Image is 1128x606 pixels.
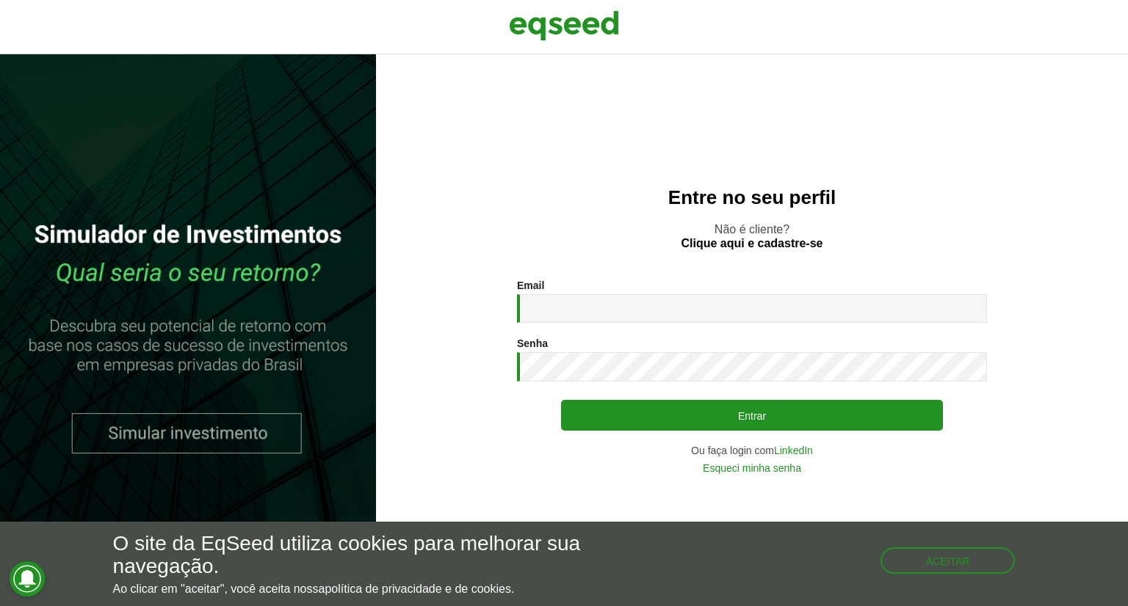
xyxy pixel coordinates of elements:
[561,400,943,431] button: Entrar
[325,583,511,595] a: política de privacidade e de cookies
[113,533,654,578] h5: O site da EqSeed utiliza cookies para melhorar sua navegação.
[774,445,813,456] a: LinkedIn
[517,338,548,348] label: Senha
[509,7,619,44] img: EqSeed Logo
[681,238,823,249] a: Clique aqui e cadastre-se
[405,222,1099,250] p: Não é cliente?
[405,187,1099,208] h2: Entre no seu perfil
[703,463,801,473] a: Esqueci minha senha
[517,280,544,291] label: Email
[881,547,1016,574] button: Aceitar
[113,582,654,596] p: Ao clicar em "aceitar", você aceita nossa .
[517,445,987,456] div: Ou faça login com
